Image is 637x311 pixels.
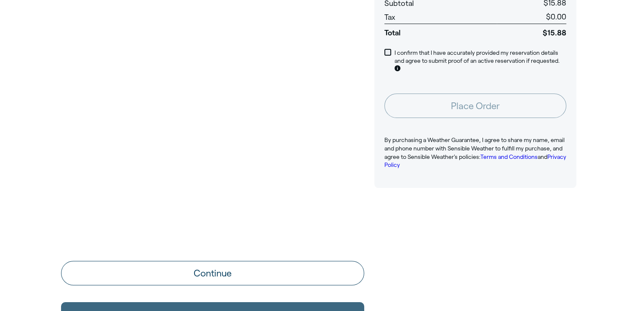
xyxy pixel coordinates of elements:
[480,153,538,160] a: Terms and Conditions
[61,261,364,285] button: Continue
[384,24,497,38] span: Total
[61,225,364,249] iframe: PayPal-paypal
[497,24,566,38] span: $15.88
[394,49,566,74] p: I confirm that I have accurately provided my reservation details and agree to submit proof of an ...
[384,136,566,169] p: By purchasing a Weather Guarantee, I agree to share my name, email and phone number with Sensible...
[374,201,576,260] iframe: Customer reviews powered by Trustpilot
[384,94,566,118] button: Place Order
[384,13,395,21] span: Tax
[546,13,566,21] span: $0.00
